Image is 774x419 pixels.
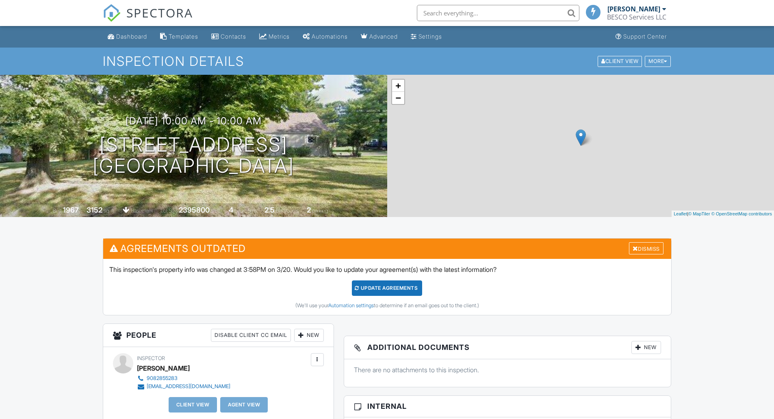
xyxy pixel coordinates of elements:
[672,211,774,217] div: |
[307,206,311,214] div: 2
[169,33,198,40] div: Templates
[256,29,293,44] a: Metrics
[629,242,663,255] div: Dismiss
[109,302,665,309] div: (We'll use your to determine if an email goes out to the client.)
[63,206,79,214] div: 1967
[234,208,257,214] span: bedrooms
[179,206,210,214] div: 2395800
[126,115,262,126] h3: [DATE] 10:00 am - 10:00 am
[598,56,642,67] div: Client View
[418,33,442,40] div: Settings
[87,206,102,214] div: 3152
[312,33,348,40] div: Automations
[607,13,666,21] div: BESCO Services LLC
[631,341,661,354] div: New
[369,33,398,40] div: Advanced
[137,382,230,391] a: [EMAIL_ADDRESS][DOMAIN_NAME]
[137,355,165,361] span: Inspector
[103,239,671,258] h3: Agreements Outdated
[137,374,230,382] a: 9082855283
[312,208,328,214] span: parking
[137,362,190,374] div: [PERSON_NAME]
[211,329,291,342] div: Disable Client CC Email
[53,208,62,214] span: Built
[265,206,275,214] div: 2.5
[208,29,249,44] a: Contacts
[104,208,115,214] span: sq. ft.
[93,134,294,177] h1: [STREET_ADDRESS] [GEOGRAPHIC_DATA]
[612,29,670,44] a: Support Center
[103,54,672,68] h1: Inspection Details
[417,5,579,21] input: Search everything...
[103,4,121,22] img: The Best Home Inspection Software - Spectora
[354,365,661,374] p: There are no attachments to this inspection.
[147,383,230,390] div: [EMAIL_ADDRESS][DOMAIN_NAME]
[103,324,334,347] h3: People
[711,211,772,216] a: © OpenStreetMap contributors
[103,11,193,28] a: SPECTORA
[645,56,671,67] div: More
[157,29,202,44] a: Templates
[294,329,324,342] div: New
[674,211,687,216] a: Leaflet
[358,29,401,44] a: Advanced
[160,208,178,214] span: Lot Size
[597,58,644,64] a: Client View
[126,4,193,21] span: SPECTORA
[211,208,221,214] span: sq.ft.
[352,280,422,296] div: Update Agreements
[344,336,671,359] h3: Additional Documents
[344,396,671,417] h3: Internal
[299,29,351,44] a: Automations (Basic)
[221,33,246,40] div: Contacts
[392,80,404,92] a: Zoom in
[147,375,178,382] div: 9082855283
[116,33,147,40] div: Dashboard
[104,29,150,44] a: Dashboard
[131,208,153,214] span: basement
[392,92,404,104] a: Zoom out
[103,259,671,315] div: This inspection's property info was changed at 3:58PM on 3/20. Would you like to update your agre...
[328,302,374,308] a: Automation settings
[269,33,290,40] div: Metrics
[229,206,233,214] div: 4
[408,29,445,44] a: Settings
[688,211,710,216] a: © MapTiler
[276,208,299,214] span: bathrooms
[623,33,667,40] div: Support Center
[607,5,660,13] div: [PERSON_NAME]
